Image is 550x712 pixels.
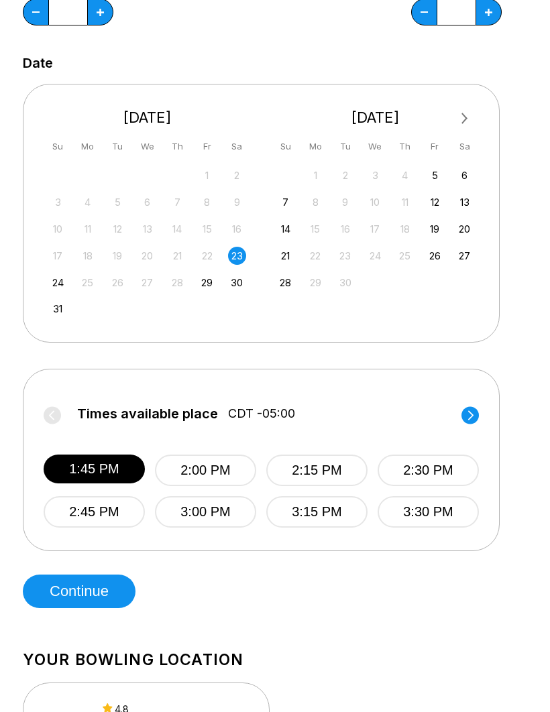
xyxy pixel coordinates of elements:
span: CDT -05:00 [228,406,295,421]
div: We [138,137,156,156]
div: Not available Wednesday, September 3rd, 2025 [366,166,384,184]
div: Not available Thursday, August 7th, 2025 [168,193,186,211]
div: Not available Thursday, September 11th, 2025 [396,193,414,211]
div: Not available Monday, August 4th, 2025 [78,193,97,211]
div: Not available Monday, September 1st, 2025 [307,166,325,184]
div: [DATE] [44,109,252,127]
div: Not available Wednesday, August 6th, 2025 [138,193,156,211]
div: Not available Thursday, September 18th, 2025 [396,220,414,238]
button: Next Month [454,108,476,129]
div: Not available Tuesday, September 30th, 2025 [336,274,354,292]
button: 3:30 PM [378,496,479,528]
div: Not available Wednesday, August 27th, 2025 [138,274,156,292]
div: Choose Sunday, September 7th, 2025 [276,193,294,211]
div: Not available Tuesday, September 16th, 2025 [336,220,354,238]
div: Not available Tuesday, August 12th, 2025 [109,220,127,238]
div: Not available Wednesday, September 10th, 2025 [366,193,384,211]
div: Choose Saturday, September 20th, 2025 [455,220,474,238]
div: Not available Friday, August 22nd, 2025 [198,247,216,265]
div: Su [276,137,294,156]
div: Not available Friday, August 1st, 2025 [198,166,216,184]
button: 3:15 PM [266,496,368,528]
div: Not available Wednesday, August 13th, 2025 [138,220,156,238]
div: Choose Sunday, August 31st, 2025 [49,300,67,318]
div: Not available Friday, August 8th, 2025 [198,193,216,211]
button: 2:30 PM [378,455,479,486]
div: Not available Monday, September 29th, 2025 [307,274,325,292]
div: Not available Friday, August 15th, 2025 [198,220,216,238]
button: Continue [23,575,135,608]
div: Th [168,137,186,156]
div: Not available Wednesday, August 20th, 2025 [138,247,156,265]
div: Not available Sunday, August 3rd, 2025 [49,193,67,211]
span: Times available place [77,406,218,421]
div: Not available Saturday, August 16th, 2025 [228,220,246,238]
div: Choose Saturday, September 13th, 2025 [455,193,474,211]
div: Choose Saturday, September 6th, 2025 [455,166,474,184]
div: Choose Saturday, September 27th, 2025 [455,247,474,265]
div: Not available Sunday, August 17th, 2025 [49,247,67,265]
h1: Your bowling location [23,650,527,669]
div: Mo [78,137,97,156]
div: Not available Monday, August 25th, 2025 [78,274,97,292]
div: Not available Monday, September 22nd, 2025 [307,247,325,265]
div: Not available Tuesday, August 19th, 2025 [109,247,127,265]
div: Not available Sunday, August 10th, 2025 [49,220,67,238]
div: Not available Thursday, September 25th, 2025 [396,247,414,265]
div: Choose Friday, September 19th, 2025 [426,220,444,238]
div: Choose Sunday, September 21st, 2025 [276,247,294,265]
div: Not available Thursday, September 4th, 2025 [396,166,414,184]
div: Not available Tuesday, September 9th, 2025 [336,193,354,211]
div: Fr [198,137,216,156]
div: Not available Saturday, August 2nd, 2025 [228,166,246,184]
div: Not available Tuesday, August 5th, 2025 [109,193,127,211]
div: [DATE] [272,109,480,127]
div: Choose Friday, August 29th, 2025 [198,274,216,292]
div: Choose Sunday, September 28th, 2025 [276,274,294,292]
div: Choose Friday, September 5th, 2025 [426,166,444,184]
div: Not available Wednesday, September 17th, 2025 [366,220,384,238]
div: Not available Tuesday, September 23rd, 2025 [336,247,354,265]
div: Sa [228,137,246,156]
div: Sa [455,137,474,156]
div: Fr [426,137,444,156]
div: Not available Thursday, August 28th, 2025 [168,274,186,292]
div: Not available Tuesday, September 2nd, 2025 [336,166,354,184]
label: Date [23,56,53,70]
div: Not available Thursday, August 14th, 2025 [168,220,186,238]
button: 2:45 PM [44,496,145,528]
button: 3:00 PM [155,496,256,528]
div: Not available Monday, August 18th, 2025 [78,247,97,265]
div: Su [49,137,67,156]
div: Not available Wednesday, September 24th, 2025 [366,247,384,265]
div: Th [396,137,414,156]
div: Not available Monday, September 8th, 2025 [307,193,325,211]
div: Not available Tuesday, August 26th, 2025 [109,274,127,292]
div: Mo [307,137,325,156]
div: month 2025-08 [47,165,248,318]
div: Tu [109,137,127,156]
button: 2:15 PM [266,455,368,486]
div: Tu [336,137,354,156]
button: 1:45 PM [44,455,145,483]
div: We [366,137,384,156]
div: Choose Friday, September 26th, 2025 [426,247,444,265]
div: Choose Saturday, August 30th, 2025 [228,274,246,292]
div: Not available Saturday, August 9th, 2025 [228,193,246,211]
div: Choose Sunday, September 14th, 2025 [276,220,294,238]
div: Not available Monday, September 15th, 2025 [307,220,325,238]
div: Choose Friday, September 12th, 2025 [426,193,444,211]
div: Choose Sunday, August 24th, 2025 [49,274,67,292]
div: Not available Monday, August 11th, 2025 [78,220,97,238]
div: Choose Saturday, August 23rd, 2025 [228,247,246,265]
button: 2:00 PM [155,455,256,486]
div: Not available Thursday, August 21st, 2025 [168,247,186,265]
div: month 2025-09 [275,165,476,292]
